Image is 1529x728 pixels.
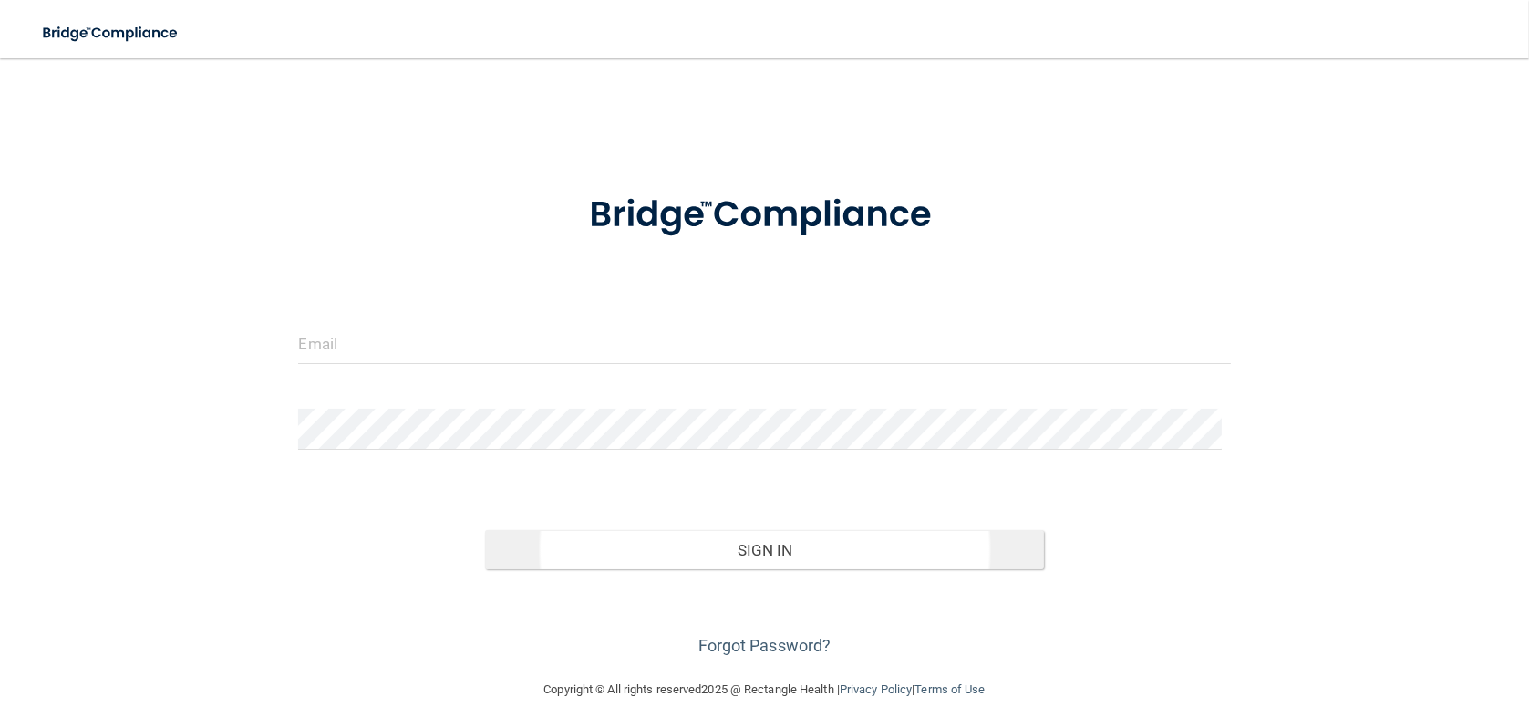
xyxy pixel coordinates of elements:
[27,15,195,52] img: bridge_compliance_login_screen.278c3ca4.svg
[485,530,1044,570] button: Sign In
[840,682,912,696] a: Privacy Policy
[914,682,985,696] a: Terms of Use
[552,168,976,263] img: bridge_compliance_login_screen.278c3ca4.svg
[298,323,1230,364] input: Email
[432,660,1098,719] div: Copyright © All rights reserved 2025 @ Rectangle Health | |
[698,636,832,655] a: Forgot Password?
